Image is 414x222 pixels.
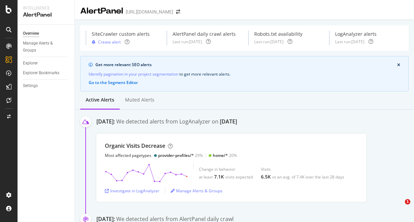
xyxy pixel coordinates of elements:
div: Create alert [98,39,121,45]
button: Create alert [92,39,121,45]
div: Muted alerts [125,96,154,103]
div: vs an avg. of 7.4K over the last 28 days [272,174,344,180]
div: Manage Alerts & Groups [23,40,63,54]
div: arrow-right-arrow-left [176,9,180,14]
div: info banner [80,56,409,91]
div: Last run: [DATE] [254,39,284,45]
div: 7.1K [214,173,224,180]
div: Most affected pagetypes [105,152,151,158]
div: provider-profiles/* [158,152,194,158]
div: visits expected [225,174,253,180]
div: We detected alerts from LogAnalyzer on [116,118,237,127]
a: Settings [23,82,70,89]
button: Go to the Segment Editor [89,80,138,85]
a: Manage Alerts & Groups [171,188,223,194]
div: AlertPanel [80,5,123,17]
a: Explorer [23,60,70,67]
div: 6.5K [261,173,271,180]
div: at least [199,174,213,180]
div: Explorer [23,60,38,67]
a: Identify pagination in your project segmentation [89,71,178,78]
div: [URL][DOMAIN_NAME] [126,8,173,15]
div: LogAnalyzer alerts [335,31,377,37]
div: Organic Visits Decrease [105,142,165,150]
div: home/* [213,152,228,158]
div: Change in behavior [199,166,253,172]
button: Investigate in LogAnalyzer [105,185,159,196]
div: AlertPanel daily crawl alerts [173,31,236,37]
div: Intelligence [23,5,69,11]
a: Investigate in LogAnalyzer [105,188,159,194]
button: close banner [395,61,402,69]
div: Explorer Bookmarks [23,70,59,77]
div: Overview [23,30,39,37]
div: [DATE] [220,118,237,126]
div: 20% [213,152,237,158]
span: 1 [405,199,410,204]
div: Robots.txt availability [254,31,302,37]
div: SiteCrawler custom alerts [92,31,150,37]
a: Manage Alerts & Groups [23,40,70,54]
a: Explorer Bookmarks [23,70,70,77]
div: to get more relevant alerts . [89,71,400,78]
div: 29% [158,152,203,158]
a: Overview [23,30,70,37]
div: AlertPanel [23,11,69,19]
div: Last run: [DATE] [173,39,202,45]
div: Get more relevant SEO alerts [95,62,397,68]
div: Visits [261,166,344,172]
div: Settings [23,82,38,89]
div: Last run: [DATE] [335,39,364,45]
div: Active alerts [86,96,114,103]
iframe: Intercom live chat [391,199,407,215]
button: Manage Alerts & Groups [171,185,223,196]
div: [DATE]: [96,118,115,127]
